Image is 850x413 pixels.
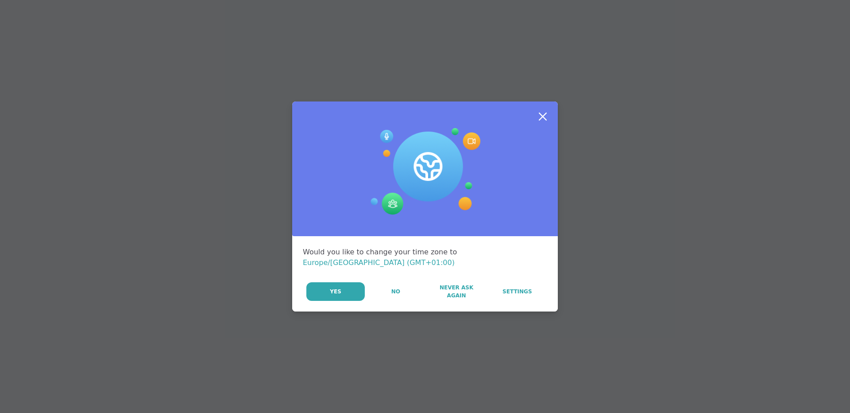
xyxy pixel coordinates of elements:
[366,282,425,301] button: No
[303,247,547,268] div: Would you like to change your time zone to
[330,288,341,296] span: Yes
[426,282,486,301] button: Never Ask Again
[370,128,480,215] img: Session Experience
[306,282,365,301] button: Yes
[391,288,400,296] span: No
[487,282,547,301] a: Settings
[502,288,532,296] span: Settings
[303,258,455,267] span: Europe/[GEOGRAPHIC_DATA] (GMT+01:00)
[431,284,482,300] span: Never Ask Again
